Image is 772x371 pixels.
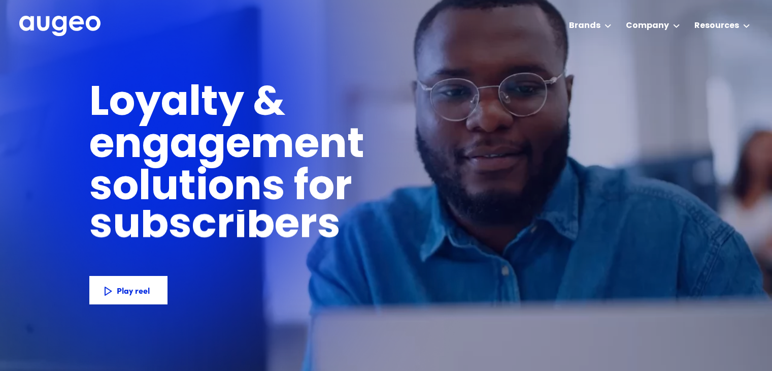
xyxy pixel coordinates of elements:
[694,20,739,32] div: Resources
[104,284,137,296] div: Play reel
[89,276,167,304] a: Play reel
[626,20,669,32] div: Company
[142,284,175,296] div: Play reel
[66,284,99,296] div: Play reel
[569,20,600,32] div: Brands
[89,83,528,210] h1: Loyalty & engagement solutions for
[19,16,100,37] img: Augeo's full logo in white.
[19,16,100,37] a: home
[89,206,341,248] h1: subscribers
